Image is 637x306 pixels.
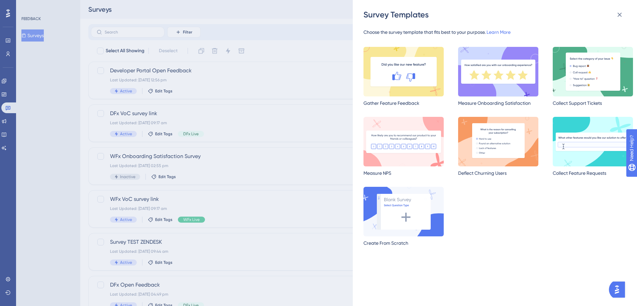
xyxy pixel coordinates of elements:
div: Measure Onboarding Satisfaction [458,99,538,107]
img: nps [363,117,444,166]
span: Choose the survey template that fits best to your purpose. [363,29,486,35]
img: satisfaction [458,47,538,96]
div: Deflect Churning Users [458,169,538,177]
a: Learn More [487,29,511,35]
div: Create From Scratch [363,239,444,247]
div: Collect Support Tickets [553,99,633,107]
img: requestFeature [553,117,633,166]
span: Need Help? [16,2,42,10]
img: gatherFeedback [363,47,444,96]
img: deflectChurning [458,117,538,166]
div: Gather Feature Feedback [363,99,444,107]
img: createScratch [363,187,444,236]
img: multipleChoice [553,47,633,96]
iframe: UserGuiding AI Assistant Launcher [609,280,629,300]
div: Survey Templates [363,9,628,20]
div: Measure NPS [363,169,444,177]
div: Collect Feature Requests [553,169,633,177]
